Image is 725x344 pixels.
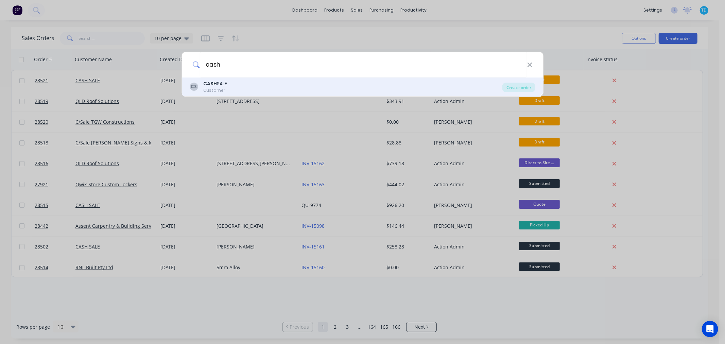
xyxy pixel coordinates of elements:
div: Customer [203,87,227,93]
div: SALE [203,80,227,87]
input: Enter a customer name to create a new order... [200,52,527,78]
b: CASH [203,80,217,87]
div: CS [190,83,198,91]
div: Create order [502,83,535,92]
div: Open Intercom Messenger [702,321,718,337]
